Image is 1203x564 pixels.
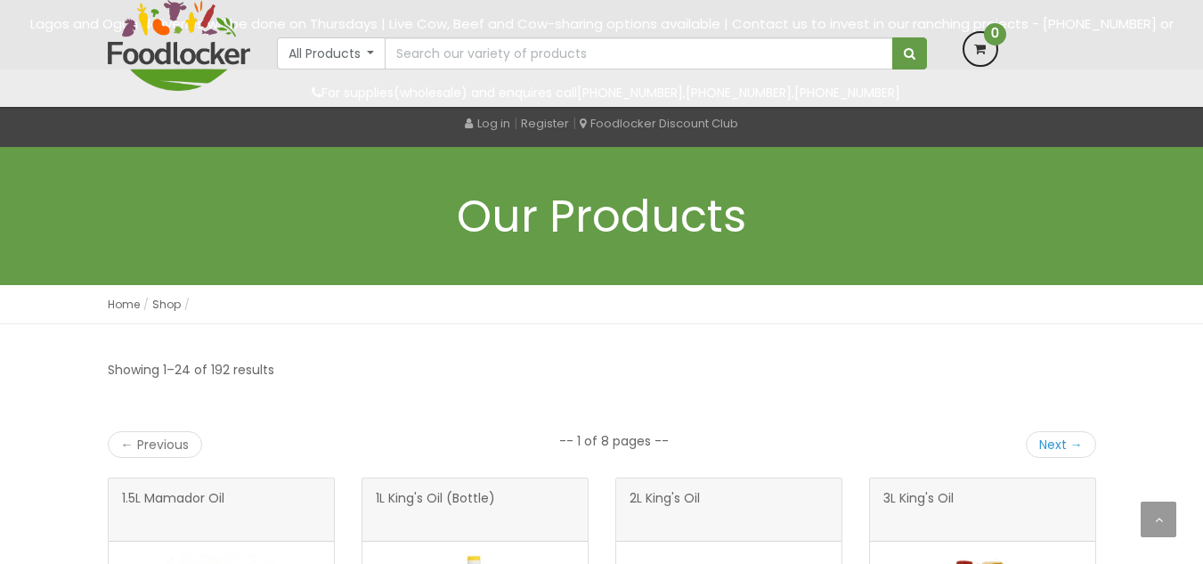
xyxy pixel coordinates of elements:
a: Register [521,115,569,132]
p: Showing 1–24 of 192 results [108,360,274,380]
span: 1.5L Mamador Oil [122,492,224,527]
span: 1L King's Oil (Bottle) [376,492,495,527]
a: Home [108,297,140,312]
a: Foodlocker Discount Club [580,115,738,132]
input: Search our variety of products [385,37,892,69]
span: 3L King's Oil [883,492,954,527]
h1: Our Products [108,192,1096,241]
button: All Products [277,37,386,69]
span: | [514,114,517,132]
span: 0 [984,23,1006,45]
span: 2L King's Oil [630,492,700,527]
li: -- 1 of 8 pages -- [559,432,669,450]
span: | [573,114,576,132]
a: Shop [152,297,181,312]
a: Next → [1026,431,1096,458]
a: Log in [465,115,510,132]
